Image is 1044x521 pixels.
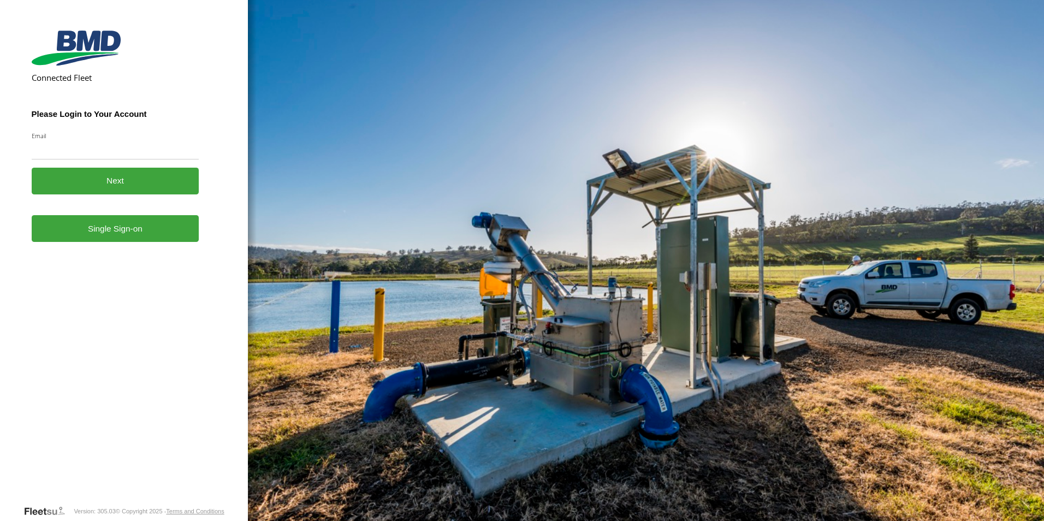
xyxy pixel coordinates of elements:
img: BMD [32,31,121,66]
div: © Copyright 2025 - [116,508,224,514]
div: Version: 305.03 [74,508,115,514]
button: Next [32,168,199,194]
label: Email [32,132,199,140]
h2: Connected Fleet [32,72,199,83]
a: Terms and Conditions [166,508,224,514]
h3: Please Login to Your Account [32,109,199,119]
a: Single Sign-on [32,215,199,242]
a: Visit our Website [23,506,74,517]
